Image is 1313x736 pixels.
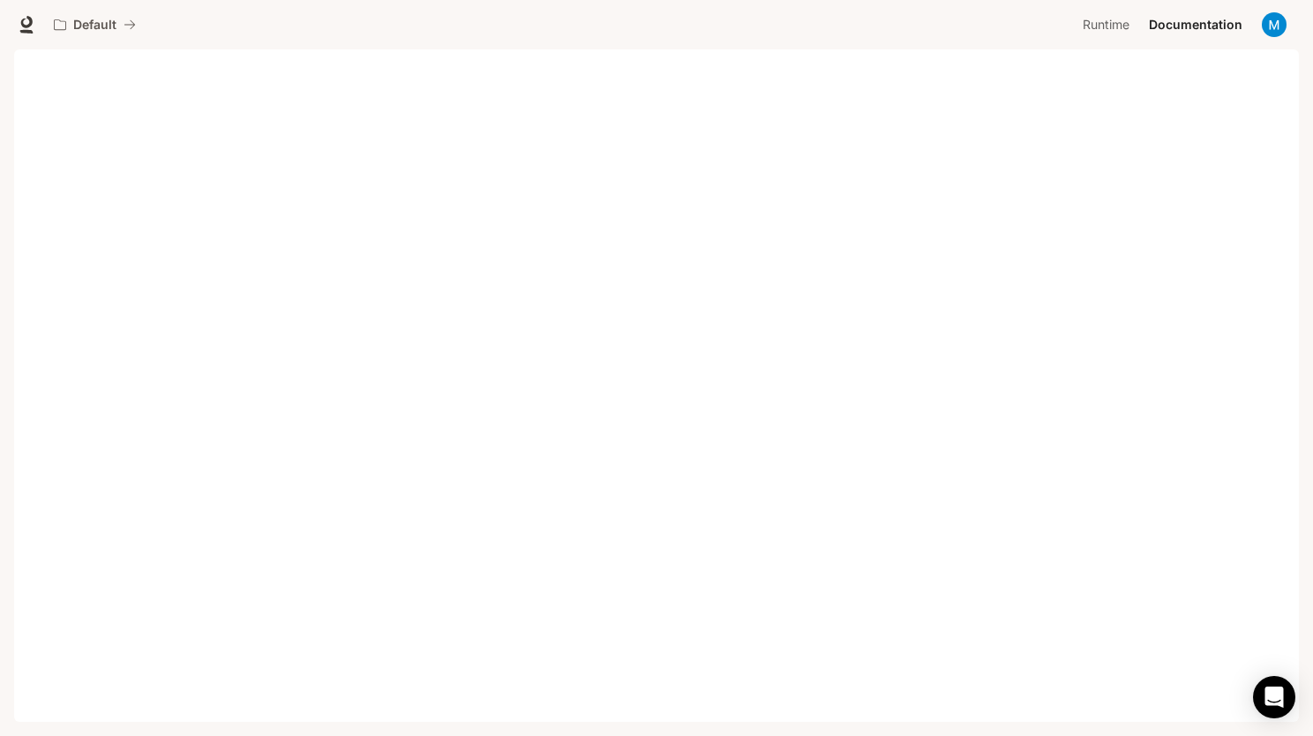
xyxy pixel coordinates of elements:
[46,7,144,42] button: All workspaces
[1257,7,1292,42] button: User avatar
[1262,12,1287,37] img: User avatar
[73,18,116,33] p: Default
[1253,676,1295,718] div: Open Intercom Messenger
[1076,7,1140,42] a: Runtime
[14,49,1299,736] iframe: Documentation
[1149,14,1242,36] span: Documentation
[1083,14,1129,36] span: Runtime
[1142,7,1249,42] a: Documentation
